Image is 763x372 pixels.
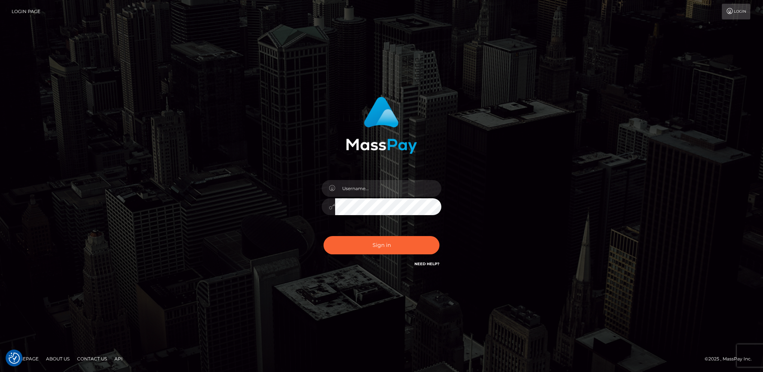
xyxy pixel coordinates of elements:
[9,353,20,364] button: Consent Preferences
[335,180,441,197] input: Username...
[324,236,439,254] button: Sign in
[705,355,757,363] div: © 2025 , MassPay Inc.
[414,261,439,266] a: Need Help?
[111,353,126,365] a: API
[74,353,110,365] a: Contact Us
[8,353,42,365] a: Homepage
[9,353,20,364] img: Revisit consent button
[43,353,73,365] a: About Us
[722,4,750,19] a: Login
[346,97,417,154] img: MassPay Login
[12,4,40,19] a: Login Page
